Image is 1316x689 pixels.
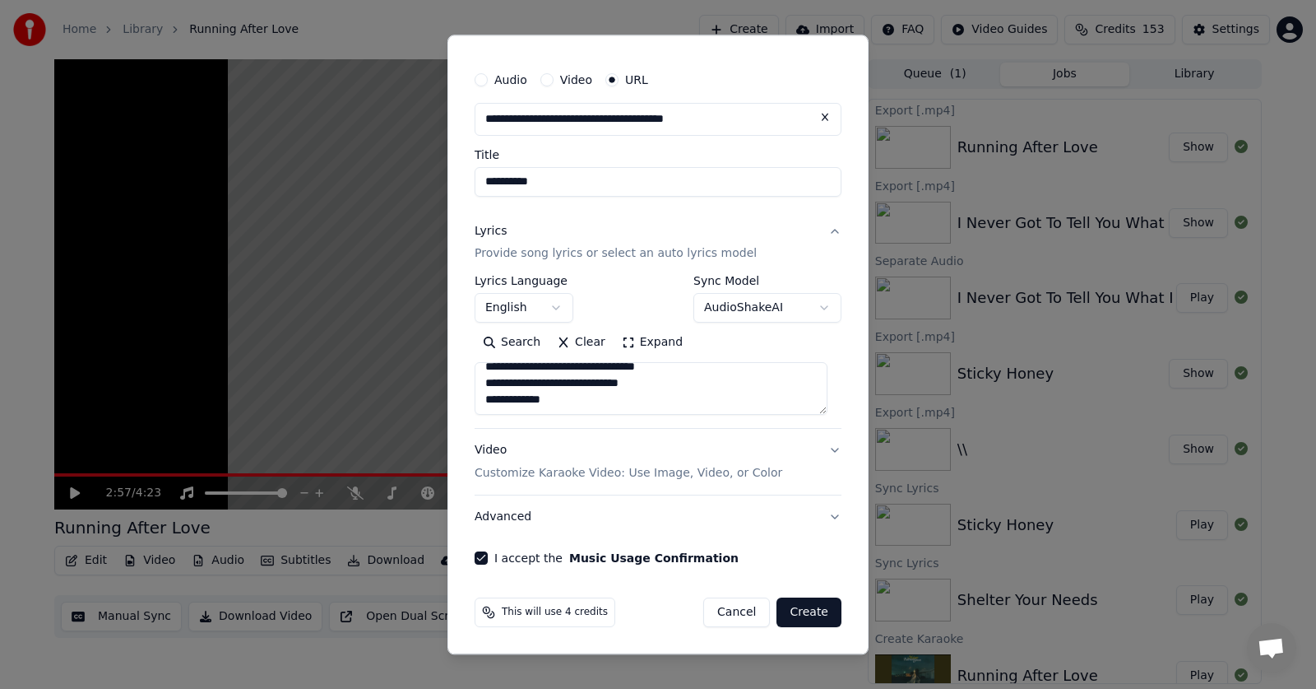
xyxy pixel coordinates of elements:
label: Video [560,74,592,86]
span: This will use 4 credits [502,607,608,620]
label: URL [625,74,648,86]
button: Advanced [475,496,841,539]
div: LyricsProvide song lyrics or select an auto lyrics model [475,276,841,429]
button: LyricsProvide song lyrics or select an auto lyrics model [475,210,841,276]
button: Expand [614,330,691,356]
div: Video [475,443,782,482]
label: Title [475,149,841,161]
label: I accept the [494,553,739,565]
p: Customize Karaoke Video: Use Image, Video, or Color [475,466,782,482]
h2: Create Karaoke [468,22,848,37]
label: Sync Model [693,276,841,287]
button: I accept the [569,553,739,565]
p: Provide song lyrics or select an auto lyrics model [475,246,757,263]
button: VideoCustomize Karaoke Video: Use Image, Video, or Color [475,430,841,496]
button: Cancel [703,598,770,628]
div: Lyrics [475,223,507,240]
button: Clear [549,330,614,356]
button: Create [776,598,841,628]
label: Audio [494,74,527,86]
label: Lyrics Language [475,276,573,287]
button: Search [475,330,549,356]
